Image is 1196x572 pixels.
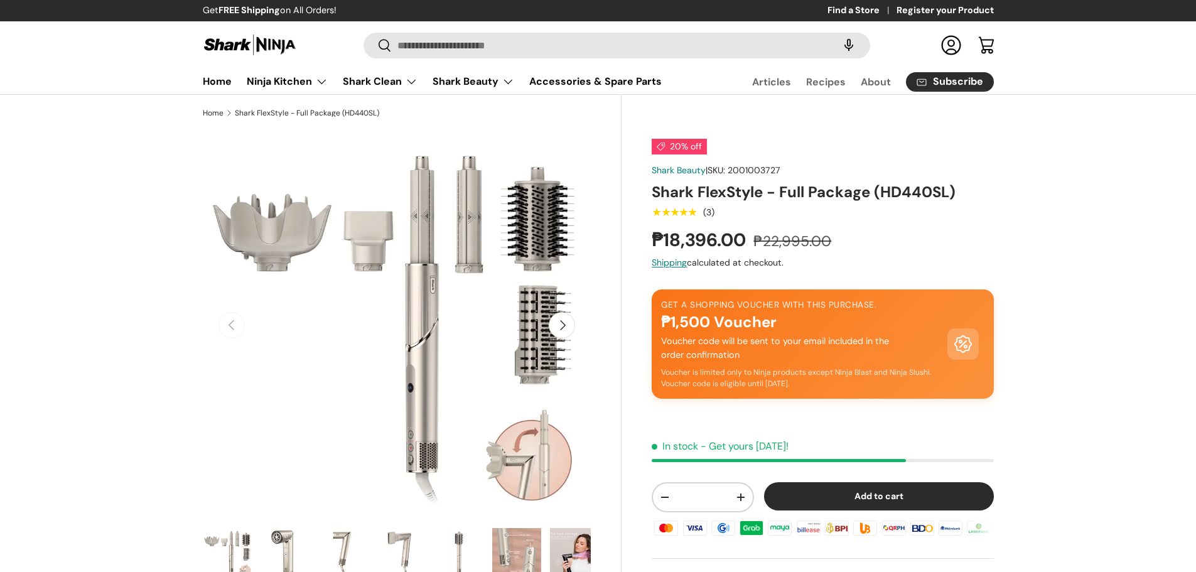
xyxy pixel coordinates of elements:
[652,139,707,154] span: 20% off
[652,182,993,202] h1: Shark FlexStyle - Full Package (HD440SL)
[652,206,696,219] span: ★★★★★
[829,31,869,59] speech-search-button: Search by voice
[661,299,984,311] p: Get a shopping voucher with this purchase.
[722,69,994,94] nav: Secondary
[861,70,891,94] a: About
[906,72,994,92] a: Subscribe
[529,69,662,94] a: Accessories & Spare Parts
[708,165,725,176] span: SKU:
[652,228,749,252] strong: ₱18,396.00
[764,482,994,510] button: Add to cart
[343,69,418,94] a: Shark Clean
[433,69,514,94] a: Shark Beauty
[661,367,984,389] p: Voucher is limited only to Ninja products except Ninja Blast and Ninja Slushi. Voucher code is el...
[738,519,765,537] img: grabpay
[880,519,907,537] img: qrph
[709,519,737,537] img: gcash
[203,69,232,94] a: Home
[239,69,335,94] summary: Ninja Kitchen
[701,440,789,453] p: - Get yours [DATE]!
[851,519,879,537] img: ubp
[806,70,846,94] a: Recipes
[703,208,714,217] div: (3)
[203,33,297,57] img: Shark Ninja Philippines
[203,4,337,18] p: Get on All Orders!
[766,519,794,537] img: maya
[728,165,780,176] span: 2001003727
[795,519,822,537] img: billease
[425,69,522,94] summary: Shark Beauty
[335,69,425,94] summary: Shark Clean
[897,4,994,18] a: Register your Product
[652,256,993,269] div: calculated at checkout.
[752,70,791,94] a: Articles
[203,69,662,94] nav: Primary
[218,4,280,16] strong: FREE Shipping
[965,519,993,537] img: landbank
[203,107,622,119] nav: Breadcrumbs
[235,109,379,117] a: Shark FlexStyle - Full Package (HD440SL)
[652,207,696,218] div: 5.0 out of 5.0 stars
[827,4,897,18] a: Find a Store
[706,165,780,176] span: |
[652,440,698,453] span: In stock
[661,335,903,362] p: Voucher code will be sent to your email included in the order confirmation
[933,77,983,87] span: Subscribe
[753,232,831,251] s: ₱22,995.00
[652,519,680,537] img: master
[652,165,706,176] a: Shark Beauty
[661,313,984,332] h2: ₱1,500 Voucher
[203,109,224,117] a: Home
[652,257,687,268] a: Shipping
[247,69,328,94] a: Ninja Kitchen
[908,519,936,537] img: bdo
[681,519,708,537] img: visa
[937,519,964,537] img: metrobank
[823,519,851,537] img: bpi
